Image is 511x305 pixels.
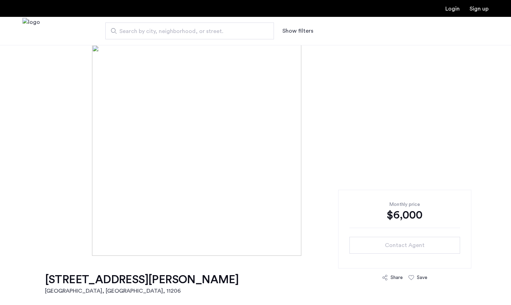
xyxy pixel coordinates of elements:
div: Save [417,274,427,281]
h1: [STREET_ADDRESS][PERSON_NAME] [45,273,239,287]
div: Share [391,274,403,281]
div: $6,000 [349,208,460,222]
span: Search by city, neighborhood, or street. [119,27,254,35]
img: logo [22,18,40,44]
a: [STREET_ADDRESS][PERSON_NAME][GEOGRAPHIC_DATA], [GEOGRAPHIC_DATA], 11206 [45,273,239,295]
button: button [349,237,460,254]
button: Show or hide filters [282,27,313,35]
a: Login [445,6,460,12]
a: Registration [470,6,489,12]
img: [object%20Object] [92,45,419,256]
h2: [GEOGRAPHIC_DATA], [GEOGRAPHIC_DATA] , 11206 [45,287,239,295]
a: Cazamio Logo [22,18,40,44]
span: Contact Agent [385,241,425,249]
div: Monthly price [349,201,460,208]
input: Apartment Search [105,22,274,39]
